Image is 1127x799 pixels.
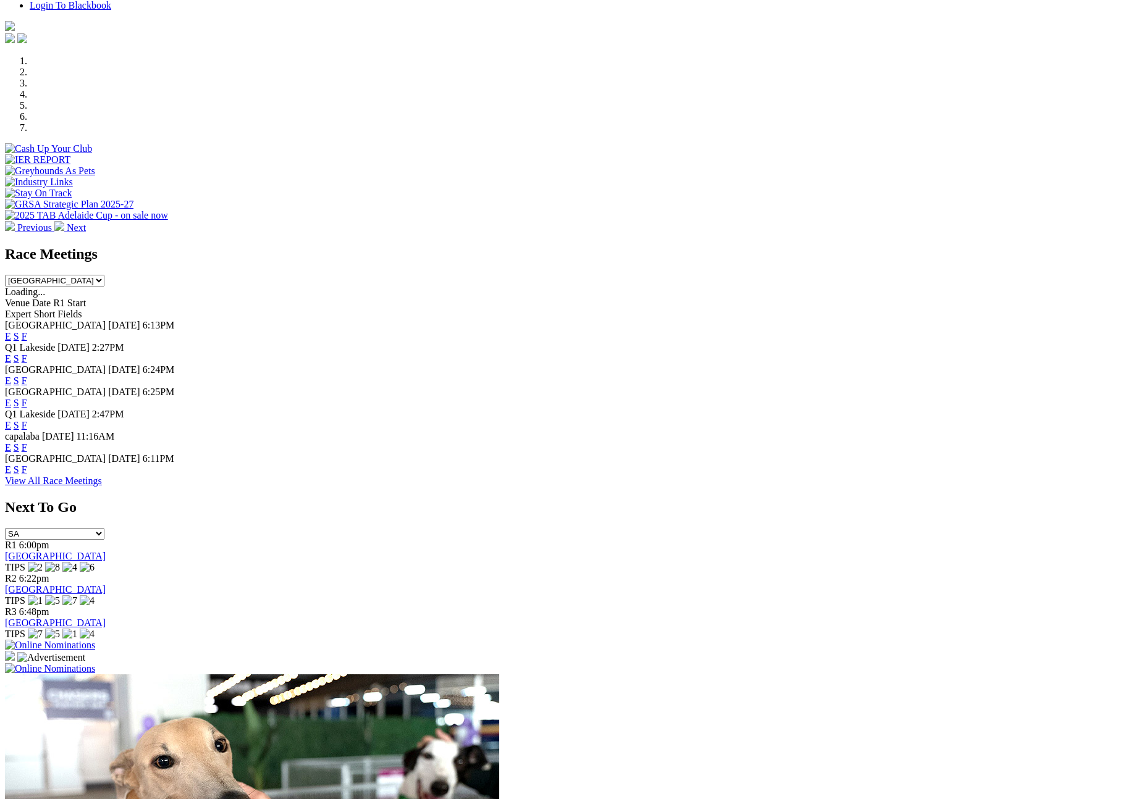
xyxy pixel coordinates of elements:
[5,651,15,661] img: 15187_Greyhounds_GreysPlayCentral_Resize_SA_WebsiteBanner_300x115_2025.jpg
[54,222,86,233] a: Next
[5,210,168,221] img: 2025 TAB Adelaide Cup - on sale now
[22,442,27,453] a: F
[5,420,11,430] a: E
[5,364,106,375] span: [GEOGRAPHIC_DATA]
[5,246,1122,262] h2: Race Meetings
[143,387,175,397] span: 6:25PM
[62,562,77,573] img: 4
[57,409,90,419] span: [DATE]
[5,331,11,341] a: E
[45,562,60,573] img: 8
[5,540,17,550] span: R1
[67,222,86,233] span: Next
[5,431,40,441] span: capalaba
[5,387,106,397] span: [GEOGRAPHIC_DATA]
[32,298,51,308] span: Date
[5,320,106,330] span: [GEOGRAPHIC_DATA]
[28,629,43,640] img: 7
[80,595,95,606] img: 4
[5,375,11,386] a: E
[62,595,77,606] img: 7
[5,188,72,199] img: Stay On Track
[14,353,19,364] a: S
[17,652,85,663] img: Advertisement
[28,562,43,573] img: 2
[5,409,55,419] span: Q1 Lakeside
[5,617,106,628] a: [GEOGRAPHIC_DATA]
[5,606,17,617] span: R3
[22,420,27,430] a: F
[5,475,102,486] a: View All Race Meetings
[92,342,124,353] span: 2:27PM
[17,33,27,43] img: twitter.svg
[92,409,124,419] span: 2:47PM
[14,375,19,386] a: S
[5,143,92,154] img: Cash Up Your Club
[5,551,106,561] a: [GEOGRAPHIC_DATA]
[108,453,140,464] span: [DATE]
[14,420,19,430] a: S
[54,221,64,231] img: chevron-right-pager-white.svg
[108,387,140,397] span: [DATE]
[80,562,95,573] img: 6
[5,562,25,572] span: TIPS
[5,342,55,353] span: Q1 Lakeside
[5,298,30,308] span: Venue
[5,464,11,475] a: E
[45,629,60,640] img: 5
[5,309,32,319] span: Expert
[62,629,77,640] img: 1
[108,364,140,375] span: [DATE]
[5,398,11,408] a: E
[5,222,54,233] a: Previous
[5,453,106,464] span: [GEOGRAPHIC_DATA]
[108,320,140,330] span: [DATE]
[19,540,49,550] span: 6:00pm
[22,353,27,364] a: F
[34,309,56,319] span: Short
[28,595,43,606] img: 1
[14,398,19,408] a: S
[53,298,86,308] span: R1 Start
[77,431,115,441] span: 11:16AM
[19,606,49,617] span: 6:48pm
[19,573,49,584] span: 6:22pm
[143,364,175,375] span: 6:24PM
[57,309,82,319] span: Fields
[5,584,106,595] a: [GEOGRAPHIC_DATA]
[5,573,17,584] span: R2
[22,375,27,386] a: F
[5,177,73,188] img: Industry Links
[5,221,15,231] img: chevron-left-pager-white.svg
[22,464,27,475] a: F
[14,442,19,453] a: S
[5,442,11,453] a: E
[143,453,174,464] span: 6:11PM
[5,663,95,674] img: Online Nominations
[5,353,11,364] a: E
[17,222,52,233] span: Previous
[5,595,25,606] span: TIPS
[14,464,19,475] a: S
[5,165,95,177] img: Greyhounds As Pets
[5,640,95,651] img: Online Nominations
[42,431,74,441] span: [DATE]
[22,398,27,408] a: F
[5,629,25,639] span: TIPS
[57,342,90,353] span: [DATE]
[143,320,175,330] span: 6:13PM
[5,199,133,210] img: GRSA Strategic Plan 2025-27
[80,629,95,640] img: 4
[5,33,15,43] img: facebook.svg
[5,287,45,297] span: Loading...
[22,331,27,341] a: F
[5,21,15,31] img: logo-grsa-white.png
[5,499,1122,516] h2: Next To Go
[45,595,60,606] img: 5
[5,154,70,165] img: IER REPORT
[14,331,19,341] a: S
